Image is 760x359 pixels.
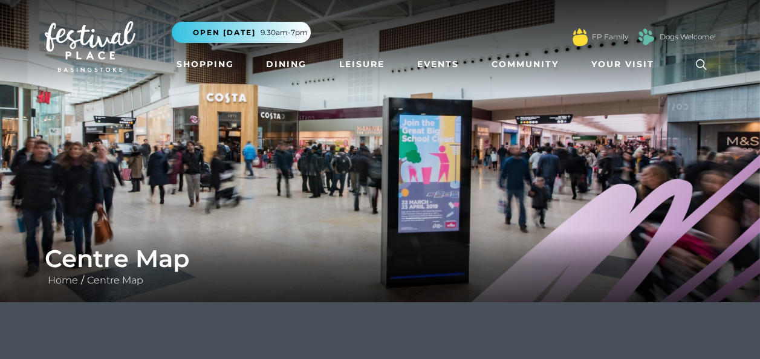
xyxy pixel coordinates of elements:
[84,274,146,286] a: Centre Map
[261,53,311,76] a: Dining
[45,21,135,72] img: Festival Place Logo
[261,27,308,38] span: 9.30am-7pm
[45,274,81,286] a: Home
[591,58,654,71] span: Your Visit
[660,31,716,42] a: Dogs Welcome!
[36,244,725,288] div: /
[412,53,464,76] a: Events
[45,244,716,273] h1: Centre Map
[172,53,239,76] a: Shopping
[487,53,564,76] a: Community
[586,53,665,76] a: Your Visit
[193,27,256,38] span: Open [DATE]
[592,31,628,42] a: FP Family
[334,53,389,76] a: Leisure
[172,22,311,43] button: Open [DATE] 9.30am-7pm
